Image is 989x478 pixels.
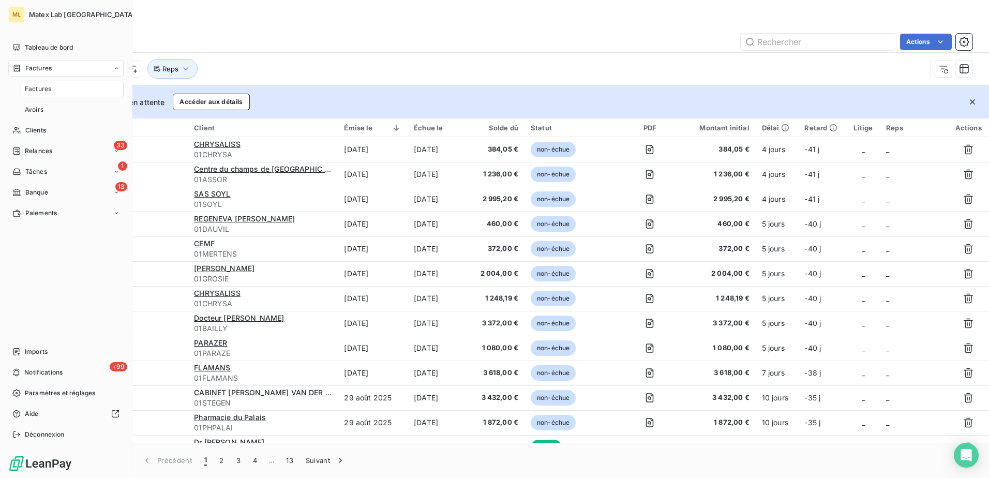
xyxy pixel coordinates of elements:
[477,368,518,378] span: 3 618,00 €
[263,452,280,469] span: …
[531,365,576,381] span: non-échue
[862,393,865,402] span: _
[194,373,332,383] span: 01FLAMANS
[194,174,332,185] span: 01ASSOR
[29,10,135,19] span: Matex Lab [GEOGRAPHIC_DATA]
[756,385,799,410] td: 10 jours
[194,124,332,132] div: Client
[194,199,332,210] span: 01SOYL
[531,340,576,356] span: non-échue
[804,124,840,132] div: Retard
[25,64,52,73] span: Factures
[886,393,889,402] span: _
[408,236,471,261] td: [DATE]
[408,162,471,187] td: [DATE]
[683,194,750,204] span: 2 995,20 €
[756,410,799,435] td: 10 jours
[804,319,821,327] span: -40 j
[531,216,576,232] span: non-échue
[683,219,750,229] span: 460,00 €
[531,415,576,430] span: non-échue
[756,286,799,311] td: 5 jours
[408,137,471,162] td: [DATE]
[194,388,385,397] span: CABINET [PERSON_NAME] VAN DER [PERSON_NAME]
[114,141,127,150] span: 33
[886,124,941,132] div: Reps
[194,165,347,173] span: Centre du champs de [GEOGRAPHIC_DATA]
[25,389,95,398] span: Paramètres et réglages
[408,410,471,435] td: [DATE]
[338,361,408,385] td: [DATE]
[194,423,332,433] span: 01PHPALAI
[954,443,979,468] div: Open Intercom Messenger
[338,137,408,162] td: [DATE]
[477,144,518,155] span: 384,05 €
[194,398,332,408] span: 01STEGEN
[804,294,821,303] span: -40 j
[954,124,983,132] div: Actions
[683,293,750,304] span: 1 248,19 €
[25,84,51,94] span: Factures
[477,343,518,353] span: 1 080,00 €
[862,195,865,203] span: _
[886,343,889,352] span: _
[741,34,896,50] input: Rechercher
[408,435,471,460] td: 28 août 2025
[477,318,518,328] span: 3 372,00 €
[862,343,865,352] span: _
[24,368,63,377] span: Notifications
[414,124,465,132] div: Échue le
[886,219,889,228] span: _
[338,336,408,361] td: [DATE]
[194,189,230,198] span: SAS SOYL
[25,43,73,52] span: Tableau de bord
[862,368,865,377] span: _
[299,450,352,471] button: Suivant
[25,188,48,197] span: Banque
[756,336,799,361] td: 5 jours
[408,187,471,212] td: [DATE]
[477,268,518,279] span: 2 004,00 €
[115,182,127,191] span: 13
[683,244,750,254] span: 372,00 €
[477,124,518,132] div: Solde dû
[531,241,576,257] span: non-échue
[194,338,227,347] span: PARAZER
[683,417,750,428] span: 1 872,00 €
[804,368,821,377] span: -38 j
[408,286,471,311] td: [DATE]
[762,124,792,132] div: Délai
[862,269,865,278] span: _
[338,261,408,286] td: [DATE]
[886,418,889,427] span: _
[280,450,299,471] button: 13
[683,368,750,378] span: 3 618,00 €
[862,244,865,253] span: _
[338,410,408,435] td: 29 août 2025
[194,249,332,259] span: 01MERTENS
[194,438,264,446] span: Dr [PERSON_NAME]
[683,343,750,353] span: 1 080,00 €
[194,224,332,234] span: 01DAUVIL
[683,393,750,403] span: 3 432,00 €
[531,124,617,132] div: Statut
[477,194,518,204] span: 2 995,20 €
[408,311,471,336] td: [DATE]
[25,146,52,156] span: Relances
[25,347,48,356] span: Imports
[531,191,576,207] span: non-échue
[25,105,43,114] span: Avoirs
[756,212,799,236] td: 5 jours
[194,289,241,297] span: CHRYSALISS
[630,124,670,132] div: PDF
[338,212,408,236] td: [DATE]
[344,124,401,132] div: Émise le
[118,161,127,171] span: 1
[886,319,889,327] span: _
[862,170,865,178] span: _
[194,150,332,160] span: 01CHRYSA
[194,348,332,358] span: 01PARAZE
[25,430,65,439] span: Déconnexion
[173,94,249,110] button: Accéder aux détails
[338,236,408,261] td: [DATE]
